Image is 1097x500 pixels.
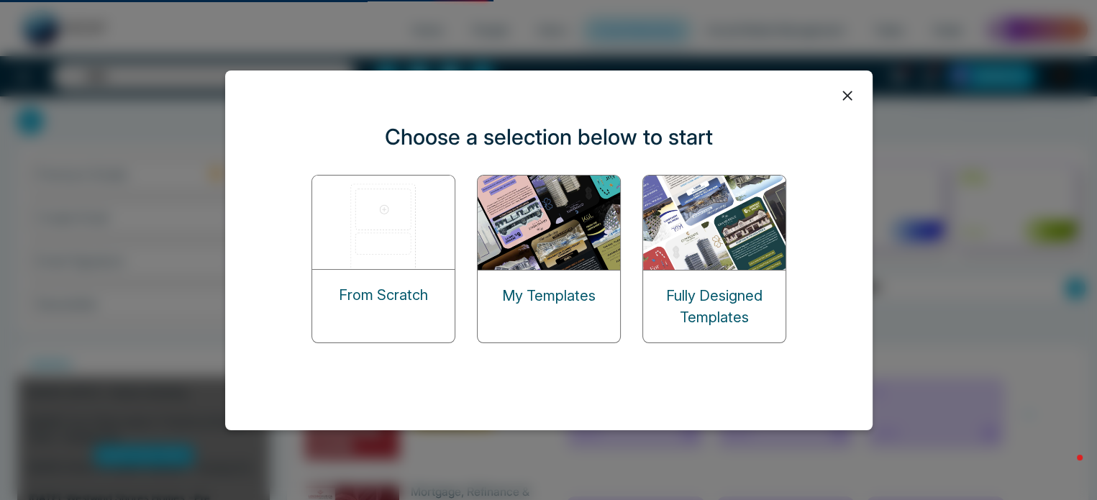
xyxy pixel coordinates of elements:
[502,285,596,306] p: My Templates
[1048,451,1083,486] iframe: Intercom live chat
[643,176,787,270] img: designed-templates.png
[312,176,456,269] img: start-from-scratch.png
[385,121,713,153] p: Choose a selection below to start
[643,285,786,328] p: Fully Designed Templates
[339,284,428,306] p: From Scratch
[478,176,622,270] img: my-templates.png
